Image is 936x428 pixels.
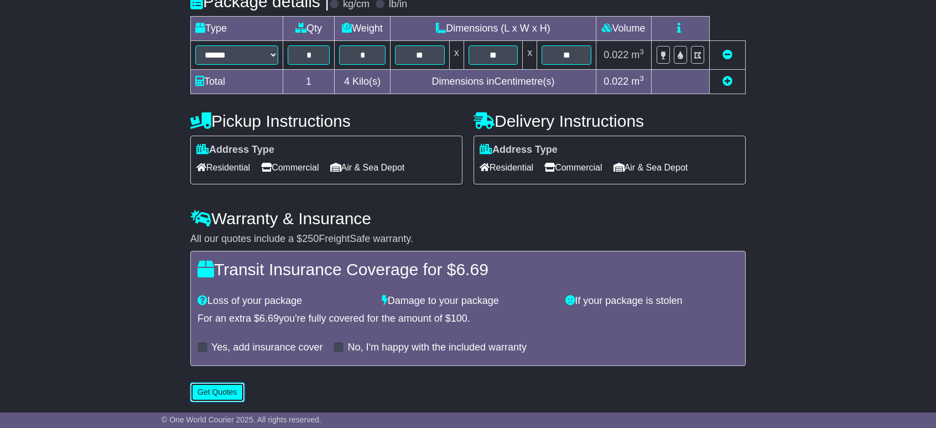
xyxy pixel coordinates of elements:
[449,41,464,70] td: x
[191,70,283,94] td: Total
[604,49,628,60] span: 0.022
[347,342,527,354] label: No, I'm happy with the included warranty
[390,70,596,94] td: Dimensions in Centimetre(s)
[523,41,537,70] td: x
[631,49,644,60] span: m
[456,260,488,279] span: 6.69
[344,76,350,87] span: 4
[613,159,688,176] span: Air & Sea Depot
[544,159,602,176] span: Commercial
[283,70,335,94] td: 1
[196,159,250,176] span: Residential
[190,209,746,228] h4: Warranty & Insurance
[480,159,533,176] span: Residential
[639,74,644,82] sup: 3
[390,17,596,41] td: Dimensions (L x W x H)
[283,17,335,41] td: Qty
[190,233,746,245] div: All our quotes include a $ FreightSafe warranty.
[211,342,323,354] label: Yes, add insurance cover
[259,313,279,324] span: 6.69
[596,17,651,41] td: Volume
[330,159,405,176] span: Air & Sea Depot
[162,415,321,424] span: © One World Courier 2025. All rights reserved.
[261,159,319,176] span: Commercial
[722,49,732,60] a: Remove this item
[560,295,744,307] div: If your package is stolen
[335,70,391,94] td: Kilo(s)
[197,260,739,279] h4: Transit Insurance Coverage for $
[190,112,462,130] h4: Pickup Instructions
[604,76,628,87] span: 0.022
[474,112,746,130] h4: Delivery Instructions
[196,144,274,156] label: Address Type
[722,76,732,87] a: Add new item
[302,233,319,244] span: 250
[480,144,558,156] label: Address Type
[192,295,376,307] div: Loss of your package
[191,17,283,41] td: Type
[639,48,644,56] sup: 3
[451,313,467,324] span: 100
[190,383,245,402] button: Get Quotes
[335,17,391,41] td: Weight
[631,76,644,87] span: m
[376,295,560,307] div: Damage to your package
[197,313,739,325] div: For an extra $ you're fully covered for the amount of $ .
